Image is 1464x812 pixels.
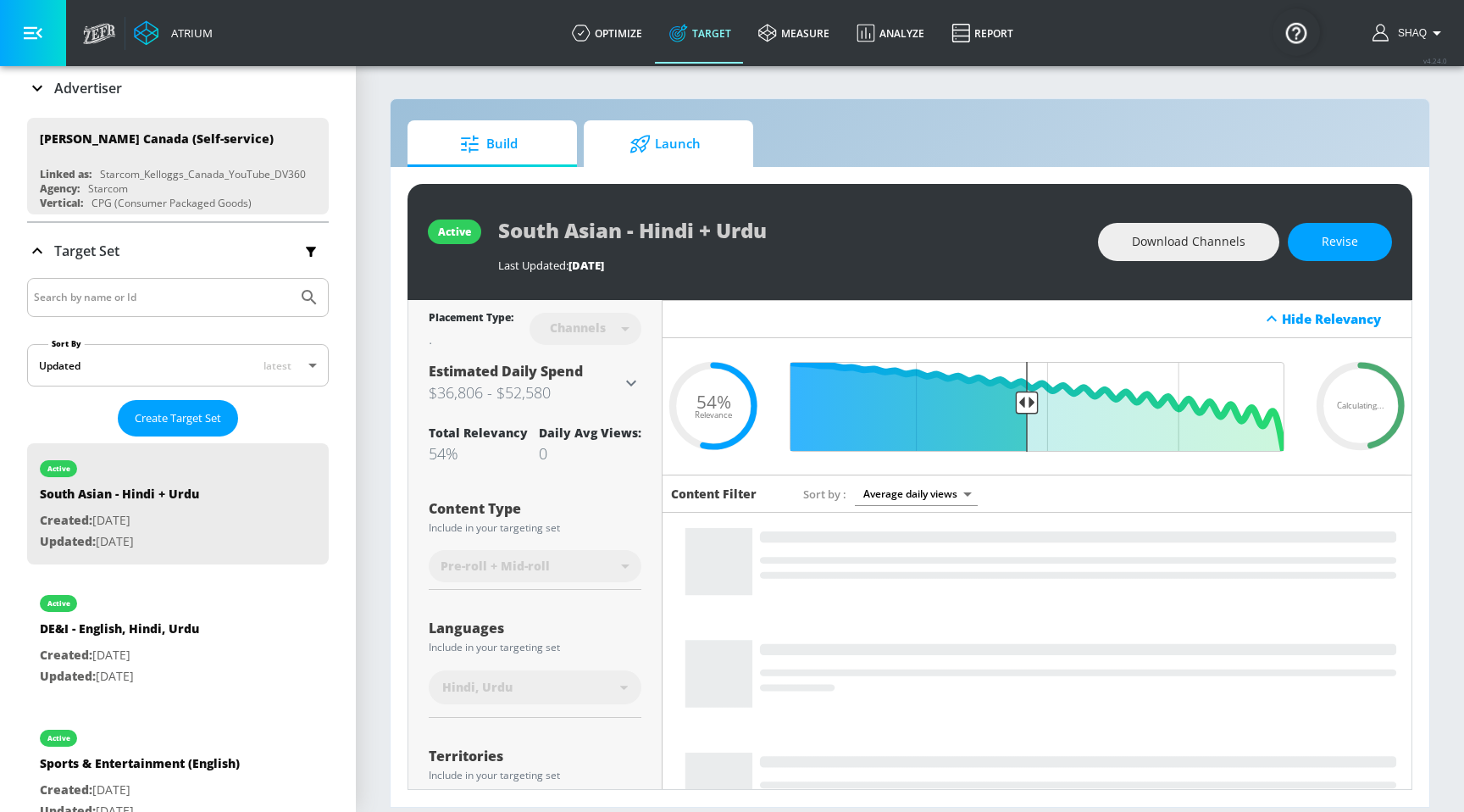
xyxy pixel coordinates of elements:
button: Open Resource Center [1273,8,1320,56]
div: activeSouth Asian - Hindi + UrduCreated:[DATE]Updated:[DATE] [27,443,329,565]
div: Atrium [164,25,213,41]
div: Starcom_Kelloggs_Canada_YouTube_DV360 [100,167,306,181]
div: Channels [541,320,614,335]
p: [DATE] [40,531,199,553]
div: [PERSON_NAME] Canada (Self-service)Linked as:Starcom_Kelloggs_Canada_YouTube_DV360Agency:StarcomV... [27,118,329,214]
span: Created: [40,512,92,528]
div: Estimated Daily Spend$36,806 - $52,580 [429,362,641,404]
p: Target Set [54,242,119,260]
a: optimize [558,3,656,64]
div: South Asian - Hindi + Urdu [40,486,199,510]
div: Include in your targeting set [429,642,641,653]
div: active [47,599,70,608]
div: 0 [539,443,641,464]
label: Sort By [48,338,85,349]
div: Hindi, Urdu [429,670,641,704]
p: [DATE] [40,645,199,666]
div: Hide Relevancy [663,300,1411,338]
span: [DATE] [568,258,604,273]
span: Download Channels [1132,231,1245,253]
div: Updated [39,359,80,373]
a: measure [745,3,843,64]
div: DE&I - English, Hindi, Urdu [40,620,199,645]
div: active [47,734,70,742]
span: 54% [696,393,731,411]
span: Created: [40,781,92,798]
a: Analyze [843,3,938,64]
p: Advertiser [54,79,122,97]
span: Sort by [803,487,846,502]
div: Advertiser [27,64,329,112]
div: activeDE&I - English, Hindi, UrduCreated:[DATE]Updated:[DATE] [27,578,329,699]
div: Content Type [429,502,641,515]
span: Create Target Set [135,409,221,428]
div: Last Updated: [498,258,1081,273]
div: Vertical: [40,196,83,210]
h6: Content Filter [671,486,757,502]
input: Final Threshold [781,362,1293,452]
div: Starcom [88,181,128,196]
div: Include in your targeting set [429,523,641,533]
div: Placement Type: [429,310,513,328]
h3: $36,806 - $52,580 [429,381,621,404]
div: Hide Relevancy [1282,310,1402,327]
span: Created: [40,647,92,663]
span: Hindi, Urdu [442,679,513,696]
a: Report [938,3,1027,64]
div: active [438,225,471,239]
span: Pre-roll + Mid-roll [441,558,550,575]
button: Revise [1288,223,1392,261]
span: Revise [1322,231,1358,253]
div: Languages [429,621,641,635]
span: Relevance [695,411,732,420]
div: Average daily views [855,482,978,505]
button: Shaq [1372,23,1447,43]
div: 54% [429,443,528,464]
div: [PERSON_NAME] Canada (Self-service) [40,131,274,147]
p: [DATE] [40,780,240,801]
span: login as: shaquille.huang@zefr.com [1391,27,1427,39]
span: Calculating... [1337,403,1384,411]
a: Atrium [134,20,213,46]
div: CPG (Consumer Packaged Goods) [91,196,252,210]
span: Launch [601,124,729,164]
span: v 4.24.0 [1423,56,1447,65]
span: latest [263,359,291,373]
div: Daily Avg Views: [539,425,641,441]
a: Target [656,3,745,64]
div: active [47,464,70,473]
div: Include in your targeting set [429,770,641,781]
span: Updated: [40,533,96,549]
button: Download Channels [1098,223,1279,261]
div: Total Relevancy [429,425,528,441]
span: Build [424,124,553,164]
p: [DATE] [40,666,199,687]
span: Updated: [40,668,96,684]
div: Agency: [40,181,80,196]
div: Linked as: [40,167,91,181]
div: Territories [429,749,641,763]
input: Search by name or Id [34,286,291,309]
span: Estimated Daily Spend [429,362,583,381]
button: Create Target Set [118,400,238,437]
p: [DATE] [40,510,199,531]
div: Sports & Entertainment (English) [40,755,240,780]
div: Target Set [27,223,329,279]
